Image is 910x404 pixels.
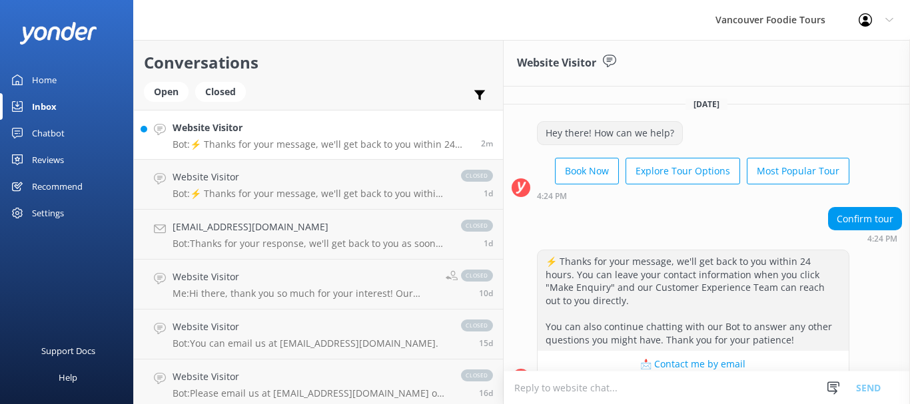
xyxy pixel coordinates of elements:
[173,188,448,200] p: Bot: ⚡ Thanks for your message, we'll get back to you within 24 hours. You can leave your contact...
[173,120,471,135] h4: Website Visitor
[461,170,493,182] span: closed
[173,288,436,300] p: Me: Hi there, thank you so much for your interest! Our tours are conducted in English, and unfort...
[173,238,448,250] p: Bot: Thanks for your response, we'll get back to you as soon as we can during opening hours.
[195,82,246,102] div: Closed
[173,369,448,384] h4: Website Visitor
[32,200,64,226] div: Settings
[479,288,493,299] span: 01:47pm 31-Jul-2025 (UTC -07:00) America/Tijuana
[484,188,493,199] span: 12:20pm 09-Aug-2025 (UTC -07:00) America/Tijuana
[41,337,95,364] div: Support Docs
[517,55,596,72] h3: Website Visitor
[32,146,64,173] div: Reviews
[537,191,849,200] div: 04:24pm 10-Aug-2025 (UTC -07:00) America/Tijuana
[828,234,902,243] div: 04:24pm 10-Aug-2025 (UTC -07:00) America/Tijuana
[626,158,740,184] button: Explore Tour Options
[32,120,65,146] div: Chatbot
[479,337,493,349] span: 07:00pm 25-Jul-2025 (UTC -07:00) America/Tijuana
[685,99,727,110] span: [DATE]
[461,319,493,331] span: closed
[461,270,493,282] span: closed
[479,387,493,399] span: 03:38pm 25-Jul-2025 (UTC -07:00) America/Tijuana
[134,309,503,359] a: Website VisitorBot:You can email us at [EMAIL_ADDRESS][DOMAIN_NAME].closed15d
[537,192,567,200] strong: 4:24 PM
[134,210,503,260] a: [EMAIL_ADDRESS][DOMAIN_NAME]Bot:Thanks for your response, we'll get back to you as soon as we can...
[461,220,493,232] span: closed
[134,110,503,160] a: Website VisitorBot:⚡ Thanks for your message, we'll get back to you within 24 hours. You can leav...
[173,337,438,349] p: Bot: You can email us at [EMAIL_ADDRESS][DOMAIN_NAME].
[173,138,471,150] p: Bot: ⚡ Thanks for your message, we'll get back to you within 24 hours. You can leave your contact...
[481,138,493,149] span: 04:26pm 10-Aug-2025 (UTC -07:00) America/Tijuana
[867,235,897,243] strong: 4:24 PM
[32,67,57,93] div: Home
[484,238,493,249] span: 05:46pm 08-Aug-2025 (UTC -07:00) America/Tijuana
[144,50,493,75] h2: Conversations
[32,93,57,120] div: Inbox
[20,22,97,44] img: yonder-white-logo.png
[173,387,448,399] p: Bot: Please email us at [EMAIL_ADDRESS][DOMAIN_NAME] or call us at [PHONE_NUMBER] if you do not s...
[173,270,436,284] h4: Website Visitor
[32,173,83,200] div: Recommend
[173,319,438,334] h4: Website Visitor
[59,364,77,391] div: Help
[134,260,503,309] a: Website VisitorMe:Hi there, thank you so much for your interest! Our tours are conducted in Engli...
[173,170,448,184] h4: Website Visitor
[538,351,849,377] button: 📩 Contact me by email
[747,158,849,184] button: Most Popular Tour
[555,158,619,184] button: Book Now
[538,122,682,144] div: Hey there! How can we help?
[144,84,195,99] a: Open
[461,369,493,381] span: closed
[173,220,448,234] h4: [EMAIL_ADDRESS][DOMAIN_NAME]
[195,84,252,99] a: Closed
[144,82,189,102] div: Open
[538,250,849,351] div: ⚡ Thanks for your message, we'll get back to you within 24 hours. You can leave your contact info...
[829,208,901,230] div: Confirm tour
[134,160,503,210] a: Website VisitorBot:⚡ Thanks for your message, we'll get back to you within 24 hours. You can leav...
